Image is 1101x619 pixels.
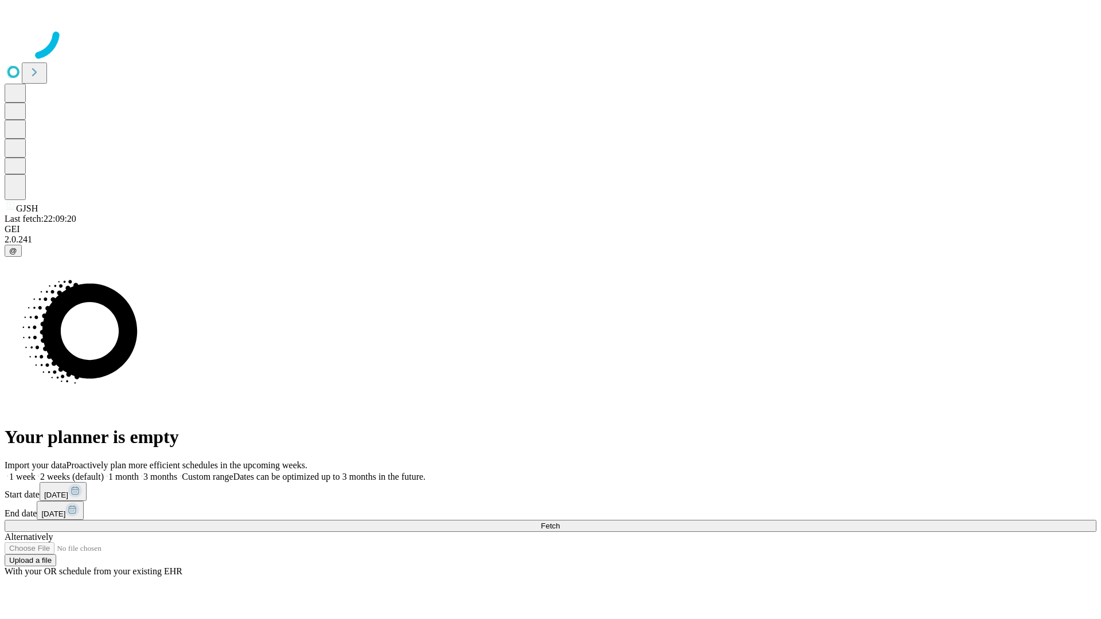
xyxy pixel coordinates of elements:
[44,491,68,499] span: [DATE]
[5,520,1096,532] button: Fetch
[5,482,1096,501] div: Start date
[143,472,177,481] span: 3 months
[5,224,1096,234] div: GEI
[182,472,233,481] span: Custom range
[9,472,36,481] span: 1 week
[541,522,560,530] span: Fetch
[233,472,425,481] span: Dates can be optimized up to 3 months in the future.
[40,472,104,481] span: 2 weeks (default)
[5,214,76,224] span: Last fetch: 22:09:20
[5,554,56,566] button: Upload a file
[40,482,87,501] button: [DATE]
[5,460,67,470] span: Import your data
[16,203,38,213] span: GJSH
[5,532,53,542] span: Alternatively
[5,426,1096,448] h1: Your planner is empty
[9,246,17,255] span: @
[5,234,1096,245] div: 2.0.241
[67,460,307,470] span: Proactively plan more efficient schedules in the upcoming weeks.
[37,501,84,520] button: [DATE]
[5,566,182,576] span: With your OR schedule from your existing EHR
[5,245,22,257] button: @
[108,472,139,481] span: 1 month
[5,501,1096,520] div: End date
[41,510,65,518] span: [DATE]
